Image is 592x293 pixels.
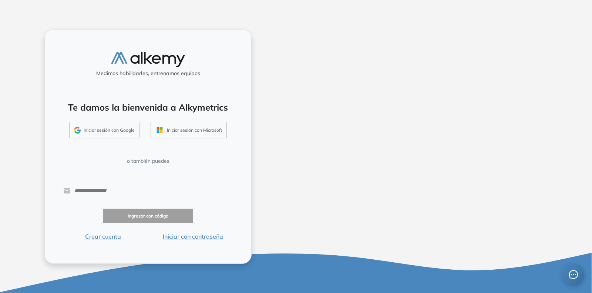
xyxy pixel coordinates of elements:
span: o también puedes [127,157,169,165]
button: Iniciar sesión con Google [69,122,139,139]
button: Crear cuenta [58,232,148,241]
img: logo-alkemy [111,52,185,67]
iframe: Chat Widget [555,257,592,293]
button: Ingresar con código [103,209,193,223]
h5: Medimos habilidades, entrenamos equipos [48,70,248,77]
img: OUTLOOK_ICON [155,126,164,134]
img: GMAIL_ICON [74,127,81,134]
button: Iniciar con contraseña [148,232,238,241]
button: Iniciar sesión con Microsoft [151,122,227,139]
h4: Te damos la bienvenida a Alkymetrics [54,102,242,113]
